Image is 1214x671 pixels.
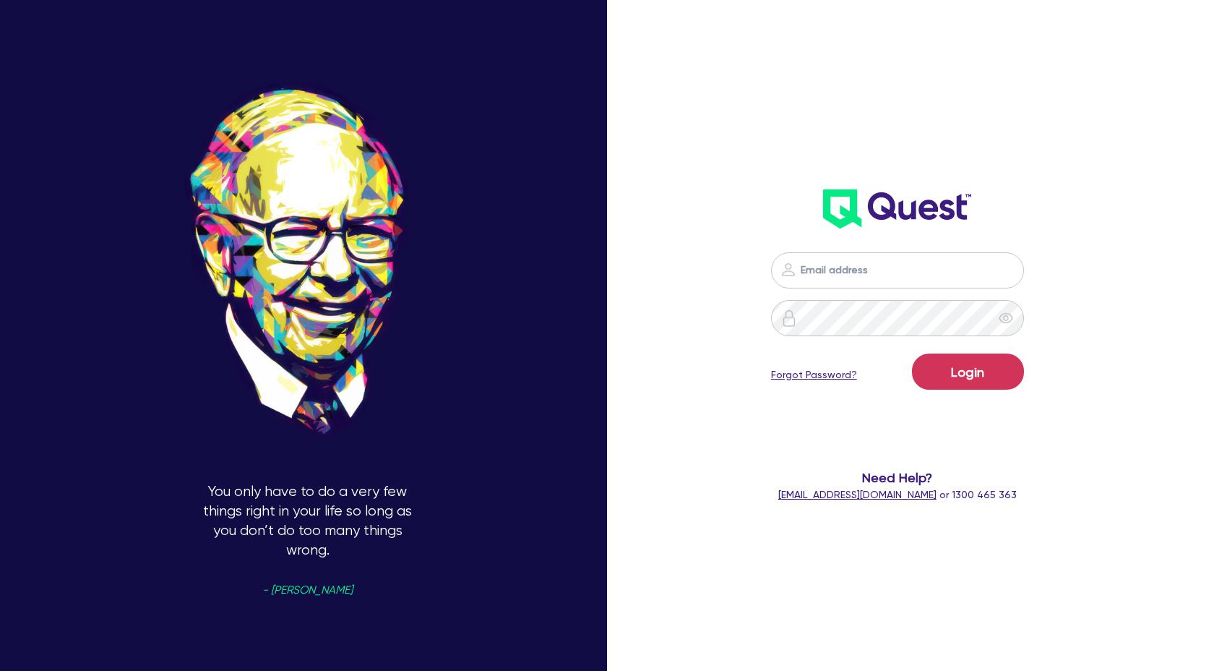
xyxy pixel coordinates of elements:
[771,367,857,382] a: Forgot Password?
[778,489,937,500] a: [EMAIL_ADDRESS][DOMAIN_NAME]
[912,354,1024,390] button: Login
[771,252,1024,289] input: Email address
[780,309,798,327] img: icon-password
[780,261,797,278] img: icon-password
[778,489,1017,500] span: or 1300 465 363
[823,189,971,228] img: wH2k97JdezQIQAAAABJRU5ErkJggg==
[262,585,353,596] span: - [PERSON_NAME]
[738,468,1057,487] span: Need Help?
[999,311,1013,325] span: eye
